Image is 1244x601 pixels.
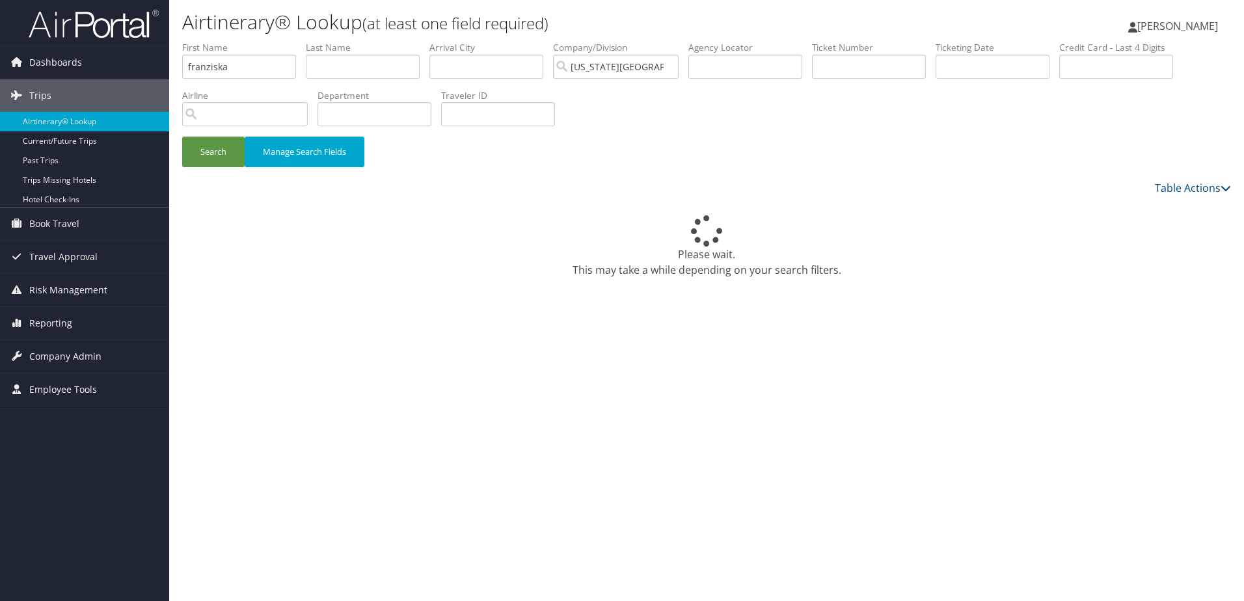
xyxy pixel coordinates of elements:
label: Company/Division [553,41,688,54]
button: Search [182,137,245,167]
span: Dashboards [29,46,82,79]
span: Book Travel [29,207,79,240]
label: Ticket Number [812,41,936,54]
span: Employee Tools [29,373,97,406]
label: Credit Card - Last 4 Digits [1059,41,1183,54]
label: Department [318,89,441,102]
label: First Name [182,41,306,54]
span: Reporting [29,307,72,340]
span: [PERSON_NAME] [1137,19,1218,33]
a: Table Actions [1155,181,1231,195]
h1: Airtinerary® Lookup [182,8,882,36]
small: (at least one field required) [362,12,548,34]
img: airportal-logo.png [29,8,159,39]
label: Ticketing Date [936,41,1059,54]
label: Traveler ID [441,89,565,102]
label: Airline [182,89,318,102]
span: Trips [29,79,51,112]
label: Last Name [306,41,429,54]
span: Risk Management [29,274,107,306]
span: Company Admin [29,340,101,373]
div: Please wait. This may take a while depending on your search filters. [182,215,1231,278]
span: Travel Approval [29,241,98,273]
a: [PERSON_NAME] [1128,7,1231,46]
button: Manage Search Fields [245,137,364,167]
label: Arrival City [429,41,553,54]
label: Agency Locator [688,41,812,54]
